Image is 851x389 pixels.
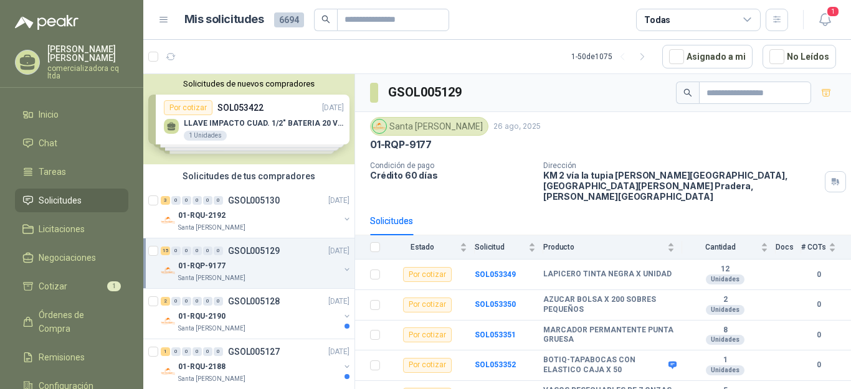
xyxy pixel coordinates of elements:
div: 0 [203,246,212,255]
button: No Leídos [763,45,836,68]
p: 01-RQU-2192 [178,210,226,222]
div: 0 [193,246,202,255]
p: 01-RQU-2190 [178,311,226,322]
span: search [321,15,330,24]
p: [DATE] [328,346,349,358]
span: 1 [826,6,840,17]
span: search [683,88,692,97]
th: Estado [387,235,475,260]
div: Unidades [706,305,744,315]
p: Santa [PERSON_NAME] [178,324,245,334]
th: # COTs [801,235,851,260]
p: KM 2 vía la tupia [PERSON_NAME][GEOGRAPHIC_DATA], [GEOGRAPHIC_DATA][PERSON_NAME] Pradera , [PERSO... [543,170,820,202]
b: SOL053352 [475,360,516,369]
span: Órdenes de Compra [39,308,116,335]
span: Licitaciones [39,222,85,236]
div: 2 [161,297,170,306]
div: 0 [193,347,202,356]
a: SOL053351 [475,330,516,339]
div: 0 [182,246,191,255]
span: Tareas [39,165,66,179]
div: Por cotizar [403,358,452,373]
h3: GSOL005129 [388,83,464,102]
img: Company Logo [161,314,176,329]
div: 0 [203,297,212,306]
a: Cotizar1 [15,274,128,298]
p: [PERSON_NAME] [PERSON_NAME] [47,45,128,62]
a: Licitaciones [15,217,128,241]
a: Órdenes de Compra [15,303,128,340]
p: GSOL005129 [228,246,280,255]
p: Santa [PERSON_NAME] [178,223,245,233]
a: Chat [15,131,128,155]
span: Cantidad [682,243,758,251]
a: Solicitudes [15,189,128,212]
img: Company Logo [161,213,176,228]
a: SOL053349 [475,270,516,279]
b: 8 [682,326,768,335]
a: 1 0 0 0 0 0 GSOL005127[DATE] Company Logo01-RQU-2188Santa [PERSON_NAME] [161,344,352,384]
p: Santa [PERSON_NAME] [178,273,245,283]
p: [DATE] [328,245,349,257]
p: Crédito 60 días [370,170,533,180]
b: LAPICERO TINTA NEGRA X UNIDAD [543,269,672,279]
div: Unidades [706,274,744,284]
b: 1 [682,355,768,365]
th: Producto [543,235,682,260]
div: 0 [171,347,181,356]
b: BOTIQ-TAPABOCAS CON ELASTICO CAJA X 50 [543,355,665,375]
div: Solicitudes [370,214,413,228]
span: 6694 [274,12,304,27]
b: 2 [682,295,768,305]
div: Por cotizar [403,327,452,342]
button: 1 [814,9,836,31]
span: Estado [387,243,457,251]
span: Producto [543,243,665,251]
div: 0 [182,297,191,306]
img: Company Logo [161,364,176,379]
p: 01-RQP-9177 [370,138,432,151]
span: Remisiones [39,350,85,364]
span: # COTs [801,243,826,251]
div: 3 [161,196,170,205]
a: Tareas [15,160,128,184]
div: 0 [214,246,223,255]
span: 1 [107,281,121,291]
th: Cantidad [682,235,776,260]
div: 0 [171,297,181,306]
img: Logo peakr [15,15,78,30]
p: Santa [PERSON_NAME] [178,374,245,384]
th: Docs [776,235,801,260]
b: 0 [801,299,836,311]
div: 0 [203,196,212,205]
a: Negociaciones [15,246,128,269]
a: 2 0 0 0 0 0 GSOL005128[DATE] Company Logo01-RQU-2190Santa [PERSON_NAME] [161,294,352,334]
b: 12 [682,265,768,274]
p: [DATE] [328,296,349,307]
div: 0 [171,246,181,255]
div: Por cotizar [403,267,452,282]
a: Inicio [15,103,128,126]
button: Solicitudes de nuevos compradores [148,79,349,88]
div: 0 [182,196,191,205]
div: Por cotizar [403,298,452,312]
b: 0 [801,359,836,371]
a: 3 0 0 0 0 0 GSOL005130[DATE] Company Logo01-RQU-2192Santa [PERSON_NAME] [161,193,352,233]
h1: Mis solicitudes [184,11,264,29]
a: SOL053350 [475,300,516,309]
b: MARCADOR PERMANTENTE PUNTA GRUESA [543,326,675,345]
th: Solicitud [475,235,543,260]
div: 0 [193,196,202,205]
span: Solicitudes [39,194,82,207]
div: 0 [214,196,223,205]
span: Chat [39,136,57,150]
p: GSOL005130 [228,196,280,205]
span: Cotizar [39,279,67,293]
div: 0 [214,347,223,356]
p: Condición de pago [370,161,533,170]
p: GSOL005128 [228,297,280,306]
div: 1 [161,347,170,356]
p: GSOL005127 [228,347,280,356]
